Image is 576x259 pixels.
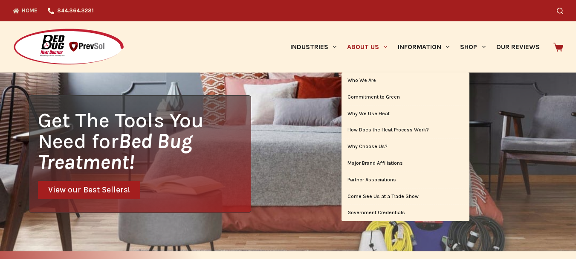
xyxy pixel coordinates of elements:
a: Our Reviews [491,21,545,73]
a: Commitment to Green [342,89,469,105]
a: Come See Us at a Trade Show [342,189,469,205]
a: Industries [285,21,342,73]
a: How Does the Heat Process Work? [342,122,469,138]
a: Major Brand Affiliations [342,155,469,172]
button: Search [557,8,563,14]
a: About Us [342,21,392,73]
i: Bed Bug Treatment! [38,129,192,174]
span: View our Best Sellers! [48,186,130,194]
nav: Primary [285,21,545,73]
a: View our Best Sellers! [38,181,140,199]
a: Information [393,21,455,73]
a: Government Credentials [342,205,469,221]
h1: Get The Tools You Need for [38,110,251,172]
a: Partner Associations [342,172,469,188]
a: Who We Are [342,73,469,89]
a: Shop [455,21,491,73]
img: Prevsol/Bed Bug Heat Doctor [13,28,124,66]
a: Why We Use Heat [342,106,469,122]
a: Why Choose Us? [342,139,469,155]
